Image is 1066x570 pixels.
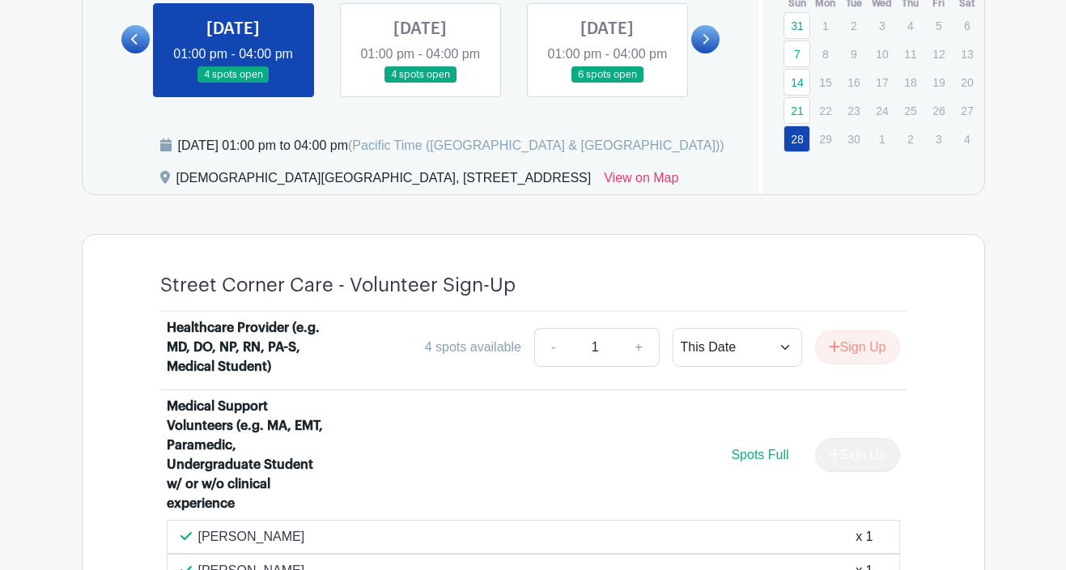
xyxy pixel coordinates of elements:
p: 6 [953,13,980,38]
div: 4 spots available [425,338,521,357]
button: Sign Up [815,330,900,364]
p: 29 [812,126,839,151]
p: 4 [897,13,924,38]
p: 1 [812,13,839,38]
p: 8 [812,41,839,66]
p: 3 [869,13,895,38]
p: 10 [869,41,895,66]
a: + [618,328,659,367]
a: - [534,328,571,367]
p: 22 [812,98,839,123]
p: 4 [953,126,980,151]
p: 19 [925,70,952,95]
a: View on Map [604,168,678,194]
p: 25 [897,98,924,123]
p: 23 [840,98,867,123]
p: 20 [953,70,980,95]
div: Healthcare Provider (e.g. MD, DO, NP, RN, PA-S, Medical Student) [167,318,331,376]
div: [DEMOGRAPHIC_DATA][GEOGRAPHIC_DATA], [STREET_ADDRESS] [176,168,592,194]
p: 12 [925,41,952,66]
div: x 1 [856,527,873,547]
p: 13 [953,41,980,66]
p: 5 [925,13,952,38]
p: [PERSON_NAME] [198,527,305,547]
h4: Street Corner Care - Volunteer Sign-Up [160,274,516,297]
a: 7 [784,40,810,67]
a: 14 [784,69,810,96]
p: 11 [897,41,924,66]
a: 28 [784,125,810,152]
p: 9 [840,41,867,66]
p: 26 [925,98,952,123]
p: 2 [840,13,867,38]
a: 31 [784,12,810,39]
div: Medical Support Volunteers (e.g. MA, EMT, Paramedic, Undergraduate Student w/ or w/o clinical exp... [167,397,331,513]
p: 1 [869,126,895,151]
p: 24 [869,98,895,123]
p: 2 [897,126,924,151]
a: 21 [784,97,810,124]
p: 17 [869,70,895,95]
div: [DATE] 01:00 pm to 04:00 pm [178,136,724,155]
p: 18 [897,70,924,95]
p: 30 [840,126,867,151]
p: 15 [812,70,839,95]
p: 27 [953,98,980,123]
span: Spots Full [731,448,788,462]
span: (Pacific Time ([GEOGRAPHIC_DATA] & [GEOGRAPHIC_DATA])) [348,138,724,152]
p: 3 [925,126,952,151]
p: 16 [840,70,867,95]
